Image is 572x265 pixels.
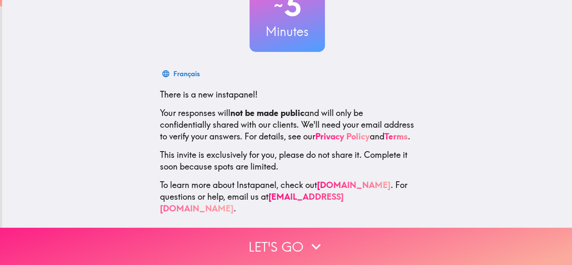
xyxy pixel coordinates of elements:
[160,89,258,100] span: There is a new instapanel!
[160,191,344,214] a: [EMAIL_ADDRESS][DOMAIN_NAME]
[160,107,415,142] p: Your responses will and will only be confidentially shared with our clients. We'll need your emai...
[315,131,370,142] a: Privacy Policy
[384,131,408,142] a: Terms
[160,179,415,214] p: To learn more about Instapanel, check out . For questions or help, email us at .
[173,68,200,80] div: Français
[160,65,203,82] button: Français
[317,180,391,190] a: [DOMAIN_NAME]
[160,149,415,172] p: This invite is exclusively for you, please do not share it. Complete it soon because spots are li...
[230,108,304,118] b: not be made public
[250,23,325,40] h3: Minutes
